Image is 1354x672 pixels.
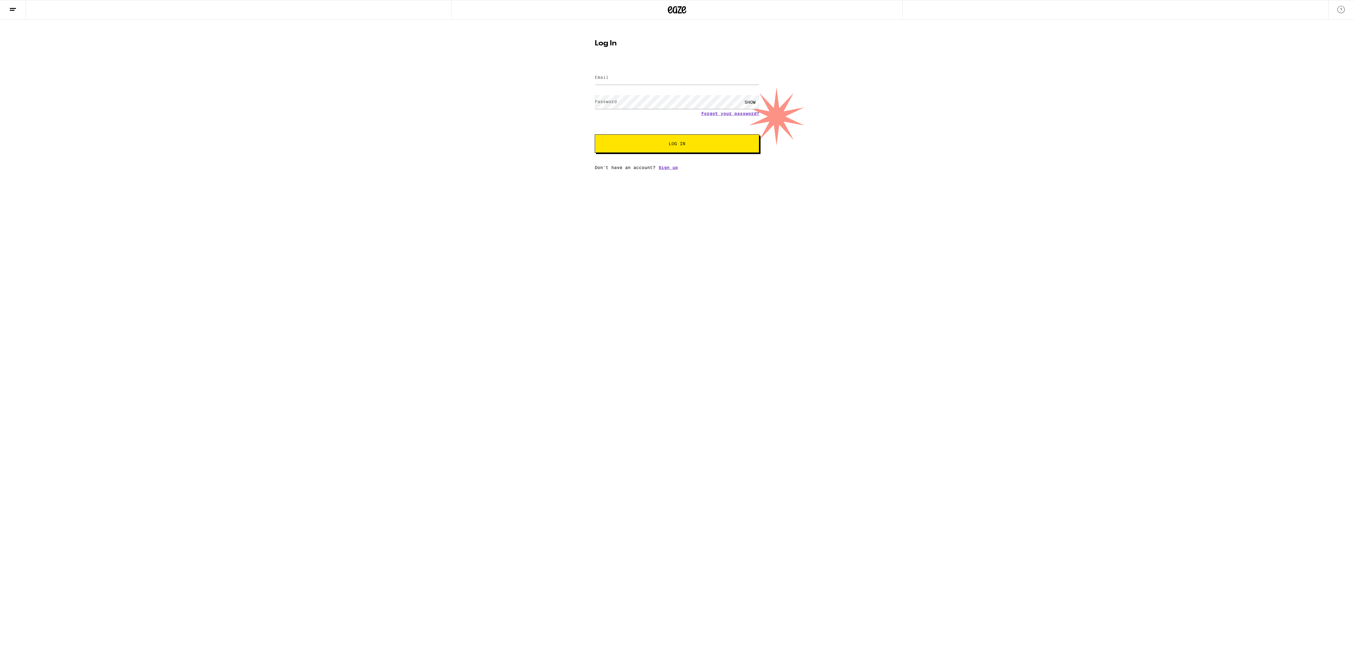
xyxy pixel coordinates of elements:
[741,95,759,109] div: SHOW
[595,71,759,85] input: Email
[659,165,678,170] a: Sign up
[595,134,759,153] button: Log In
[595,40,759,47] h1: Log In
[701,111,759,116] a: Forgot your password?
[669,141,685,146] span: Log In
[595,165,759,170] div: Don't have an account?
[595,99,617,104] label: Password
[595,75,609,80] label: Email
